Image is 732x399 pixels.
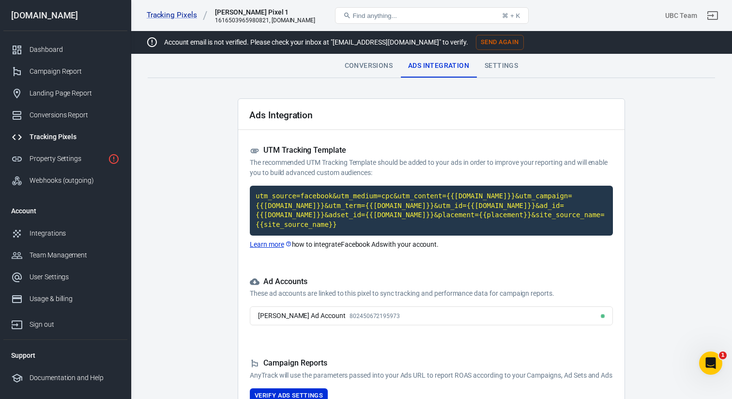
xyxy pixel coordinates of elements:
a: Learn more [250,239,292,250]
div: [DOMAIN_NAME] [3,11,127,20]
a: Tracking Pixels [3,126,127,148]
div: [PERSON_NAME] Ad Account [258,311,346,321]
div: Usage & billing [30,294,120,304]
h5: Campaign Reports [250,358,613,368]
a: Tracking Pixels [147,10,208,20]
div: Landing Page Report [30,88,120,98]
div: Campaign Report [30,66,120,77]
a: Sign out [3,310,127,335]
a: User Settings [3,266,127,288]
div: Settings [477,54,526,78]
span: 1 [719,351,727,359]
p: These ad accounts are linked to this pixel to sync tracking and performance data for campaign rep... [250,288,613,299]
div: Tracking Pixels [30,132,120,142]
a: Property Settings [3,148,127,170]
h5: UTM Tracking Template [250,145,613,156]
li: Account [3,199,127,223]
button: Find anything...⌘ + K [335,7,529,24]
div: Team Management [30,250,120,260]
a: Conversions Report [3,104,127,126]
div: Dashboard [30,45,120,55]
div: Documentation and Help [30,373,120,383]
a: Dashboard [3,39,127,61]
a: Integrations [3,223,127,244]
p: The recommended UTM Tracking Template should be added to your ads in order to improve your report... [250,158,613,178]
h2: Ads Integration [249,110,313,120]
div: Conversions [337,54,400,78]
div: Dray Pixel 1 [215,7,312,17]
a: Team Management [3,244,127,266]
p: AnyTrack will use the parameters passed into your Ads URL to report ROAS according to your Campai... [250,370,613,381]
svg: Property is not installed yet [108,153,120,165]
p: Account email is not verified. Please check your inbox at "[EMAIL_ADDRESS][DOMAIN_NAME]" to verify. [164,37,468,48]
div: Ads Integration [400,54,477,78]
iframe: Intercom live chat [699,351,722,375]
span: 802450672195973 [350,313,400,319]
a: Campaign Report [3,61,127,82]
button: Send Again [476,35,524,50]
h5: Ad Accounts [250,277,613,287]
div: 1616503965980821, theultimatebrandingcourse.com [215,17,315,24]
a: Sign out [701,4,724,27]
li: Support [3,344,127,367]
div: Property Settings [30,154,104,164]
p: how to integrate Facebook Ads with your account. [250,239,613,250]
code: Click to copy [250,186,613,235]
div: ⌘ + K [502,12,520,19]
div: Account id: f94l6qZq [665,11,697,21]
div: User Settings [30,272,120,282]
a: Landing Page Report [3,82,127,104]
a: Usage & billing [3,288,127,310]
span: Find anything... [353,12,397,19]
div: Sign out [30,319,120,330]
div: Conversions Report [30,110,120,120]
div: Integrations [30,228,120,239]
div: Webhooks (outgoing) [30,176,120,186]
a: Webhooks (outgoing) [3,170,127,192]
